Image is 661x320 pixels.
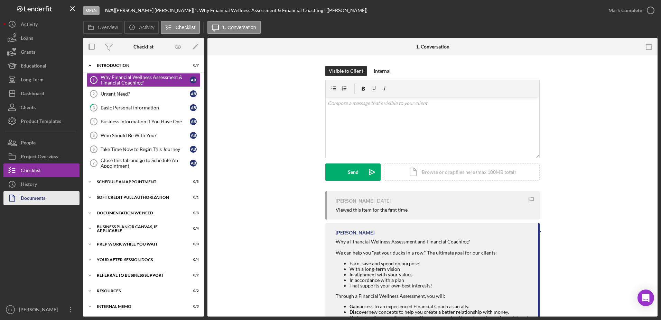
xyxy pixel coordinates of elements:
[186,289,199,293] div: 0 / 2
[207,21,261,34] button: 1. Conversation
[336,239,531,288] div: Why a Financial Wellness Assessment and Financial Coaching? We can help you "get your ducks in a ...
[3,100,80,114] button: Clients
[101,74,190,86] div: Why Financial Wellness Assessment & Financial Coaching?
[176,25,195,30] label: Checklist
[350,277,531,283] li: In accordance with a plan
[86,142,201,156] a: 6Take Time Now to Begin This JourneyAB
[3,87,80,100] button: Dashboard
[190,90,197,97] div: A B
[348,163,359,181] div: Send
[115,8,194,13] div: [PERSON_NAME] [PERSON_NAME] |
[21,17,38,33] div: Activity
[3,136,80,150] button: People
[21,100,36,116] div: Clients
[93,78,95,82] tspan: 1
[190,160,197,167] div: A B
[105,8,115,13] div: |
[3,17,80,31] button: Activity
[186,273,199,277] div: 0 / 2
[370,66,394,76] button: Internal
[98,25,118,30] label: Overview
[3,191,80,205] a: Documents
[97,180,181,184] div: Schedule An Appointment
[97,242,181,246] div: Prep Work While You Wait
[124,21,159,34] button: Activity
[350,272,531,277] li: In alignment with your values
[21,114,61,130] div: Product Templates
[93,147,95,151] tspan: 6
[97,211,181,215] div: Documentation We Need
[97,304,181,309] div: Internal Memo
[3,150,80,163] button: Project Overview
[3,177,80,191] a: History
[93,119,95,124] tspan: 4
[93,133,95,137] tspan: 5
[190,146,197,153] div: A B
[190,132,197,139] div: A B
[83,6,100,15] div: Open
[325,66,367,76] button: Visible to Client
[105,7,114,13] b: N/A
[3,114,80,128] button: Product Templates
[194,8,367,13] div: 1. Why Financial Wellness Assessment & Financial Coaching? ([PERSON_NAME])
[186,211,199,215] div: 0 / 8
[93,105,95,110] tspan: 3
[3,163,80,177] button: Checklist
[3,59,80,73] button: Educational
[21,73,44,88] div: Long-Term
[17,303,62,318] div: [PERSON_NAME]
[350,283,531,288] li: That supports your own best interests!
[21,191,45,207] div: Documents
[350,303,360,309] strong: Gain
[86,115,201,128] a: 4Business Information If You Have OneAB
[21,177,37,193] div: History
[190,104,197,111] div: A B
[101,158,190,169] div: Close this tab and go to Schedule An Appointment
[97,63,181,68] div: Introduction
[186,226,199,231] div: 0 / 4
[21,150,58,165] div: Project Overview
[133,44,153,50] div: Checklist
[97,195,181,199] div: Soft Credit Pull Authorization
[186,242,199,246] div: 0 / 3
[21,45,35,61] div: Grants
[350,309,531,315] li: new concepts to help you create a better relationship with money.
[86,128,201,142] a: 5Who Should Be With You?AB
[186,180,199,184] div: 0 / 5
[350,304,531,309] li: access to an experienced Financial Coach as an ally.
[336,198,374,204] div: [PERSON_NAME]
[350,266,531,272] li: With a long-term vision
[350,309,369,315] strong: Discover
[3,31,80,45] button: Loans
[101,146,190,152] div: Take Time Now to Begin This Journey
[101,133,190,138] div: Who Should Be With You?
[416,44,449,50] div: 1. Conversation
[97,258,181,262] div: Your After-Session Docs
[86,156,201,170] a: 7Close this tab and go to Schedule An AppointmentAB
[161,21,200,34] button: Checklist
[97,225,181,233] div: Business Plan or Canvas, if applicable
[86,87,201,101] a: 2Urgent Need?AB
[97,273,181,277] div: Referral to Business Support
[3,45,80,59] button: Grants
[637,290,654,306] div: Open Intercom Messenger
[21,59,46,74] div: Educational
[21,31,33,47] div: Loans
[93,161,95,165] tspan: 7
[21,136,36,151] div: People
[190,118,197,125] div: A B
[21,163,41,179] div: Checklist
[3,73,80,87] button: Long-Term
[3,303,80,317] button: ET[PERSON_NAME]
[186,258,199,262] div: 0 / 4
